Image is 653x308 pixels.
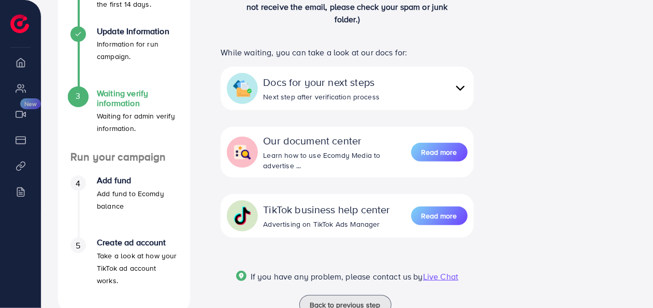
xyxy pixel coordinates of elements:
li: Update Information [58,26,190,89]
span: Read more [422,211,457,221]
button: Read more [411,143,468,162]
button: Read more [411,207,468,225]
li: Waiting verify information [58,89,190,151]
img: collapse [233,207,252,225]
div: Docs for your next steps [263,75,380,90]
span: Read more [422,147,457,157]
div: Next step after verification process [263,92,380,102]
div: Our document center [263,133,411,148]
span: Live Chat [423,271,458,282]
span: If you have any problem, please contact us by [251,271,423,282]
img: collapse [233,143,252,162]
h4: Update Information [97,26,178,36]
p: Add fund to Ecomdy balance [97,187,178,212]
p: Information for run campaign. [97,38,178,63]
img: logo [10,14,29,33]
a: Read more [411,142,468,163]
img: collapse [453,81,468,96]
span: 5 [76,240,80,252]
li: Add fund [58,175,190,238]
img: collapse [233,79,252,98]
div: Learn how to use Ecomdy Media to advertise ... [263,150,411,171]
img: Popup guide [236,271,246,281]
p: Take a look at how your TikTok ad account works. [97,250,178,287]
div: TikTok business help center [263,202,390,217]
p: Waiting for admin verify information. [97,110,178,135]
li: Create ad account [58,238,190,300]
a: Read more [411,206,468,226]
h4: Run your campaign [58,151,190,164]
h4: Waiting verify information [97,89,178,108]
span: 3 [76,90,80,102]
p: While waiting, you can take a look at our docs for: [221,46,473,58]
span: 4 [76,178,80,189]
div: Advertising on TikTok Ads Manager [263,219,390,229]
iframe: Chat [609,261,645,300]
h4: Add fund [97,175,178,185]
h4: Create ad account [97,238,178,247]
